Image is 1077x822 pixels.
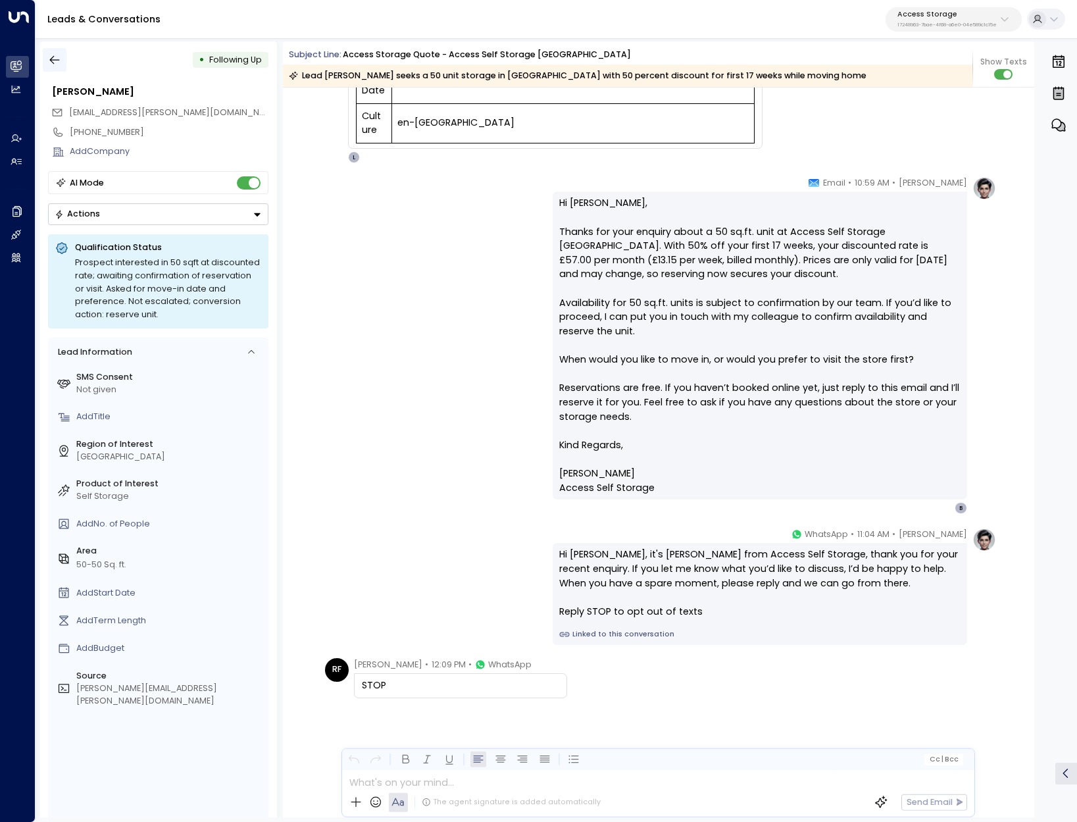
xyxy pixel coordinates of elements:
[53,346,132,359] div: Lead Information
[75,242,261,253] p: Qualification Status
[559,196,959,438] p: Hi [PERSON_NAME], Thanks for your enquiry about a 50 sq.ft. unit at Access Self Storage [GEOGRAPH...
[76,478,264,490] label: Product of Interest
[76,518,264,530] div: AddNo. of People
[48,203,268,225] div: Button group with a nested menu
[925,754,964,765] button: Cc|Bcc
[70,126,268,139] div: [PHONE_NUMBER]
[897,22,997,28] p: 17248963-7bae-4f68-a6e0-04e589c1c15e
[955,502,966,514] div: B
[69,107,268,119] span: bekah.furniss@outlook.com
[559,629,959,640] a: Linked to this conversation
[941,756,943,763] span: |
[857,528,889,541] span: 11:04 AM
[76,642,264,655] div: AddBudget
[76,451,264,463] div: [GEOGRAPHIC_DATA]
[356,103,391,143] td: Culture
[69,107,280,118] span: [EMAIL_ADDRESS][PERSON_NAME][DOMAIN_NAME]
[325,658,349,682] div: RF
[343,49,631,61] div: Access Storage Quote - Access Self Storage [GEOGRAPHIC_DATA]
[76,411,264,423] div: AddTitle
[892,176,895,190] span: •
[76,490,264,503] div: Self Storage
[76,438,264,451] label: Region of Interest
[930,756,959,763] span: Cc Bcc
[805,528,848,541] span: WhatsApp
[47,13,161,26] a: Leads & Conversations
[899,176,967,190] span: [PERSON_NAME]
[368,752,384,768] button: Redo
[75,256,261,321] div: Prospect interested in 50 sqft at discounted rate; awaiting confirmation of reservation or visit....
[199,49,205,70] div: •
[897,11,997,18] p: Access Storage
[468,658,472,671] span: •
[892,528,895,541] span: •
[559,548,959,619] div: Hi [PERSON_NAME], it's [PERSON_NAME] from Access Self Storage, thank you for your recent enquiry....
[289,69,866,82] div: Lead [PERSON_NAME] seeks a 50 unit storage in [GEOGRAPHIC_DATA] with 50 percent discount for firs...
[346,752,363,768] button: Undo
[76,682,264,707] div: [PERSON_NAME][EMAIL_ADDRESS][PERSON_NAME][DOMAIN_NAME]
[76,384,264,396] div: Not given
[76,545,264,557] label: Area
[851,528,854,541] span: •
[855,176,889,190] span: 10:59 AM
[559,438,623,453] span: Kind Regards,
[76,371,264,384] label: SMS Consent
[392,103,755,143] td: en-[GEOGRAPHIC_DATA]
[972,176,996,200] img: profile-logo.png
[48,203,268,225] button: Actions
[289,49,341,60] span: Subject Line:
[422,797,601,808] div: The agent signature is added automatically
[362,679,559,693] div: STOP
[76,615,264,627] div: AddTerm Length
[432,658,466,671] span: 12:09 PM
[848,176,851,190] span: •
[209,54,262,65] span: Following Up
[70,145,268,158] div: AddCompany
[972,528,996,552] img: profile-logo.png
[899,528,967,541] span: [PERSON_NAME]
[52,85,268,99] div: [PERSON_NAME]
[76,559,126,571] div: 50-50 Sq. ft.
[823,176,845,190] span: Email
[559,467,635,481] span: [PERSON_NAME]
[76,587,264,600] div: AddStart Date
[980,56,1027,68] span: Show Texts
[354,658,422,671] span: [PERSON_NAME]
[348,151,360,163] div: L
[559,481,655,496] span: Access Self Storage
[425,658,428,671] span: •
[886,7,1022,32] button: Access Storage17248963-7bae-4f68-a6e0-04e589c1c15e
[488,658,532,671] span: WhatsApp
[76,670,264,682] label: Source
[55,209,100,219] div: Actions
[70,176,104,190] div: AI Mode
